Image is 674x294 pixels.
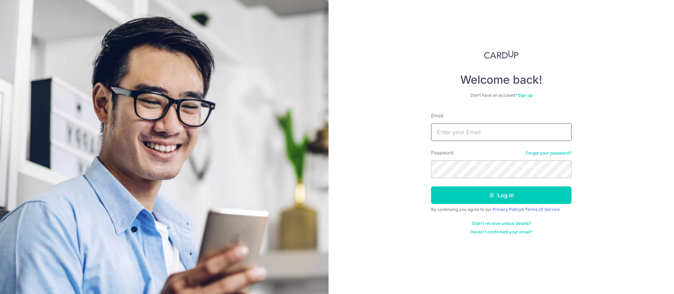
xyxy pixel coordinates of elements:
[431,112,443,119] label: Email
[431,93,571,98] div: Don’t have an account?
[431,73,571,87] h4: Welcome back!
[470,229,532,235] a: Haven't confirmed your email?
[493,207,521,212] a: Privacy Policy
[525,207,560,212] a: Terms Of Service
[431,186,571,204] button: Log in
[484,50,518,59] img: CardUp Logo
[431,149,454,156] label: Password
[472,221,531,226] a: Didn't receive unlock details?
[518,93,533,98] a: Sign up
[526,150,571,156] a: Forgot your password?
[431,207,571,212] div: By continuing you agree to our &
[431,123,571,141] input: Enter your Email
